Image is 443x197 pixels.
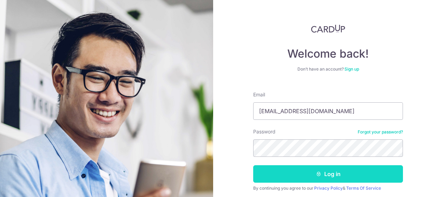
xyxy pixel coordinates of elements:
a: Terms Of Service [346,185,381,191]
img: CardUp Logo [311,24,345,33]
a: Forgot your password? [358,129,403,135]
h4: Welcome back! [253,47,403,61]
a: Sign up [344,66,359,72]
button: Log in [253,165,403,183]
input: Enter your Email [253,102,403,120]
div: By continuing you agree to our & [253,185,403,191]
a: Privacy Policy [314,185,343,191]
label: Password [253,128,275,135]
label: Email [253,91,265,98]
div: Don’t have an account? [253,66,403,72]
